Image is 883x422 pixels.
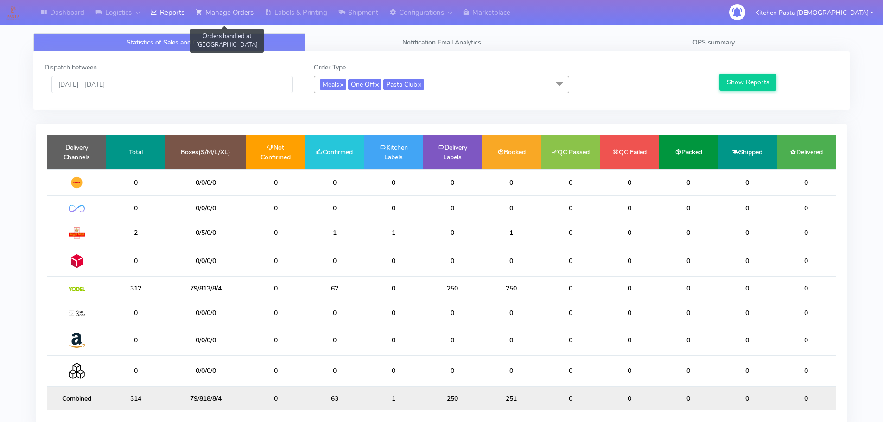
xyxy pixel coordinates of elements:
[600,277,659,301] td: 0
[246,169,305,196] td: 0
[482,356,541,386] td: 0
[423,325,482,355] td: 0
[305,386,364,410] td: 63
[364,135,423,169] td: Kitchen Labels
[165,356,246,386] td: 0/0/0/0
[423,169,482,196] td: 0
[659,246,718,276] td: 0
[541,325,600,355] td: 0
[423,135,482,169] td: Delivery Labels
[423,356,482,386] td: 0
[423,386,482,410] td: 250
[482,135,541,169] td: Booked
[364,386,423,410] td: 1
[364,277,423,301] td: 0
[375,79,379,89] a: x
[106,246,165,276] td: 0
[106,386,165,410] td: 314
[600,386,659,410] td: 0
[165,246,246,276] td: 0/0/0/0
[659,386,718,410] td: 0
[541,386,600,410] td: 0
[541,277,600,301] td: 0
[482,301,541,325] td: 0
[659,169,718,196] td: 0
[659,220,718,246] td: 0
[541,220,600,246] td: 0
[541,301,600,325] td: 0
[165,386,246,410] td: 79/818/8/4
[364,356,423,386] td: 0
[718,301,777,325] td: 0
[600,196,659,220] td: 0
[659,356,718,386] td: 0
[718,356,777,386] td: 0
[106,301,165,325] td: 0
[127,38,213,47] span: Statistics of Sales and Orders
[718,246,777,276] td: 0
[600,169,659,196] td: 0
[106,220,165,246] td: 2
[69,227,85,239] img: Royal Mail
[600,220,659,246] td: 0
[482,277,541,301] td: 250
[718,169,777,196] td: 0
[659,325,718,355] td: 0
[165,196,246,220] td: 0/0/0/0
[69,363,85,379] img: Collection
[339,79,343,89] a: x
[305,277,364,301] td: 62
[320,79,346,90] span: Meals
[777,246,836,276] td: 0
[314,63,346,72] label: Order Type
[305,301,364,325] td: 0
[692,38,735,47] span: OPS summary
[305,169,364,196] td: 0
[383,79,424,90] span: Pasta Club
[246,246,305,276] td: 0
[165,135,246,169] td: Boxes(S/M/L/XL)
[165,169,246,196] td: 0/0/0/0
[246,301,305,325] td: 0
[165,277,246,301] td: 79/813/8/4
[69,205,85,213] img: OnFleet
[246,277,305,301] td: 0
[482,325,541,355] td: 0
[659,135,718,169] td: Packed
[541,169,600,196] td: 0
[69,176,85,189] img: DHL
[402,38,481,47] span: Notification Email Analytics
[777,135,836,169] td: Delivered
[482,386,541,410] td: 251
[482,169,541,196] td: 0
[718,196,777,220] td: 0
[47,135,106,169] td: Delivery Channels
[246,196,305,220] td: 0
[600,325,659,355] td: 0
[718,277,777,301] td: 0
[246,386,305,410] td: 0
[305,196,364,220] td: 0
[246,356,305,386] td: 0
[718,220,777,246] td: 0
[106,169,165,196] td: 0
[423,246,482,276] td: 0
[777,325,836,355] td: 0
[165,301,246,325] td: 0/0/0/0
[423,220,482,246] td: 0
[348,79,381,90] span: One Off
[541,246,600,276] td: 0
[541,356,600,386] td: 0
[246,135,305,169] td: Not Confirmed
[423,301,482,325] td: 0
[33,33,850,51] ul: Tabs
[106,135,165,169] td: Total
[482,220,541,246] td: 1
[51,76,293,93] input: Pick the Daterange
[305,356,364,386] td: 0
[423,196,482,220] td: 0
[69,332,85,348] img: Amazon
[777,220,836,246] td: 0
[165,325,246,355] td: 0/0/0/0
[719,74,776,91] button: Show Reports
